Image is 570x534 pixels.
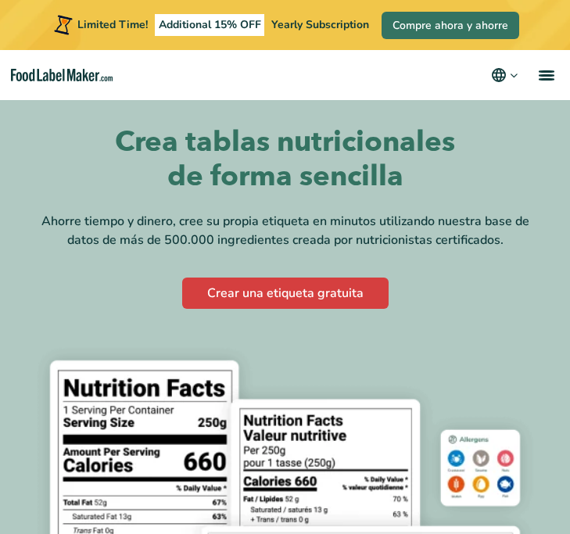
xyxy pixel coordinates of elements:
span: Yearly Subscription [271,17,369,32]
span: Additional 15% OFF [155,14,265,36]
button: Change language [489,66,520,84]
span: Limited Time! [77,17,148,32]
a: Crear una etiqueta gratuita [182,278,389,309]
a: menu [520,50,570,100]
a: Compre ahora y ahorre [382,12,519,39]
div: Ahorre tiempo y dinero, cree su propia etiqueta en minutos utilizando nuestra base de datos de má... [25,212,545,249]
a: Food Label Maker homepage [11,69,113,82]
h1: Crea tablas nutricionales de forma sencilla [98,125,473,193]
